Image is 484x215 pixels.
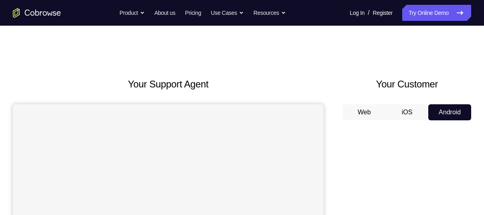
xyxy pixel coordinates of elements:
button: Use Cases [211,5,244,21]
a: Log In [350,5,365,21]
button: Resources [253,5,286,21]
button: Web [343,104,386,120]
a: About us [154,5,175,21]
a: Register [373,5,393,21]
button: Android [428,104,471,120]
a: Pricing [185,5,201,21]
h2: Your Customer [343,77,471,91]
span: / [368,8,369,18]
button: iOS [386,104,429,120]
button: Product [119,5,145,21]
a: Go to the home page [13,8,61,18]
a: Try Online Demo [402,5,471,21]
h2: Your Support Agent [13,77,324,91]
